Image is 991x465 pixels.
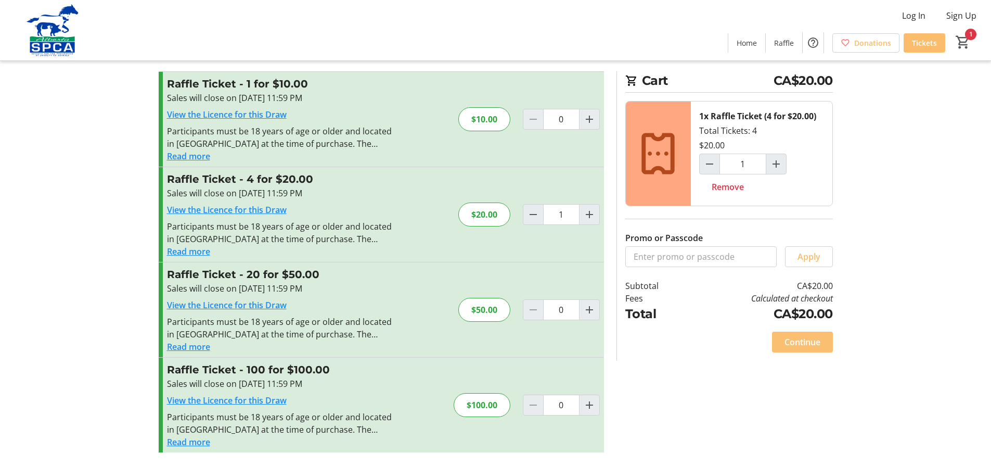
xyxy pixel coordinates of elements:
[625,71,833,93] h2: Cart
[543,204,580,225] input: Raffle Ticket Quantity
[167,411,394,436] div: Participants must be 18 years of age or older and located in [GEOGRAPHIC_DATA] at the time of pur...
[167,171,394,187] h3: Raffle Ticket - 4 for $20.00
[167,378,394,390] div: Sales will close on [DATE] 11:59 PM
[543,109,580,130] input: Raffle Ticket Quantity
[543,299,580,320] input: Raffle Ticket Quantity
[167,245,210,258] button: Read more
[167,282,394,295] div: Sales will close on [DATE] 11:59 PM
[803,32,823,53] button: Help
[458,203,510,227] div: $20.00
[685,280,832,292] td: CA$20.00
[912,37,937,48] span: Tickets
[685,292,832,305] td: Calculated at checkout
[167,395,287,406] a: View the Licence for this Draw
[523,205,543,224] button: Decrement by one
[691,102,832,206] div: Total Tickets: 4
[167,150,210,162] button: Read more
[167,76,394,92] h3: Raffle Ticket - 1 for $10.00
[699,110,816,122] div: 1x Raffle Ticket (4 for $20.00)
[625,280,686,292] td: Subtotal
[458,298,510,322] div: $50.00
[938,7,985,24] button: Sign Up
[625,246,777,267] input: Enter promo or passcode
[774,37,794,48] span: Raffle
[784,336,820,348] span: Continue
[685,305,832,323] td: CA$20.00
[543,395,580,416] input: Raffle Ticket Quantity
[797,250,820,263] span: Apply
[580,300,599,320] button: Increment by one
[954,33,972,52] button: Cart
[625,232,703,244] label: Promo or Passcode
[719,154,766,174] input: Raffle Ticket (4 for $20.00) Quantity
[832,33,899,53] a: Donations
[728,33,765,53] a: Home
[167,125,394,150] div: Participants must be 18 years of age or older and located in [GEOGRAPHIC_DATA] at the time of pur...
[766,154,786,174] button: Increment by one
[167,436,210,448] button: Read more
[167,267,394,282] h3: Raffle Ticket - 20 for $50.00
[6,4,99,56] img: Alberta SPCA's Logo
[167,220,394,245] div: Participants must be 18 years of age or older and located in [GEOGRAPHIC_DATA] at the time of pur...
[699,177,756,197] button: Remove
[167,109,287,120] a: View the Licence for this Draw
[454,393,510,417] div: $100.00
[167,362,394,378] h3: Raffle Ticket - 100 for $100.00
[167,204,287,216] a: View the Licence for this Draw
[774,71,833,90] span: CA$20.00
[904,33,945,53] a: Tickets
[625,305,686,323] td: Total
[625,292,686,305] td: Fees
[167,187,394,199] div: Sales will close on [DATE] 11:59 PM
[772,332,833,353] button: Continue
[167,341,210,353] button: Read more
[894,7,934,24] button: Log In
[737,37,757,48] span: Home
[458,107,510,131] div: $10.00
[785,246,833,267] button: Apply
[712,181,744,193] span: Remove
[580,395,599,415] button: Increment by one
[854,37,891,48] span: Donations
[902,9,925,22] span: Log In
[167,316,394,341] div: Participants must be 18 years of age or older and located in [GEOGRAPHIC_DATA] at the time of pur...
[700,154,719,174] button: Decrement by one
[766,33,802,53] a: Raffle
[167,299,287,311] a: View the Licence for this Draw
[580,109,599,129] button: Increment by one
[946,9,976,22] span: Sign Up
[699,139,725,152] div: $20.00
[580,205,599,224] button: Increment by one
[167,92,394,104] div: Sales will close on [DATE] 11:59 PM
